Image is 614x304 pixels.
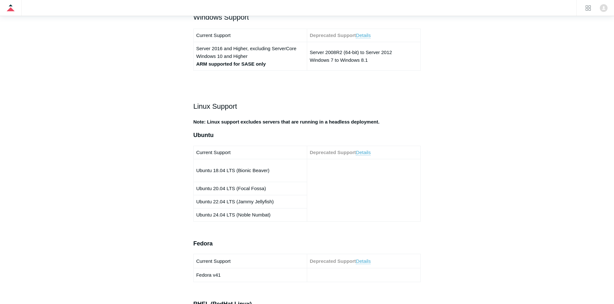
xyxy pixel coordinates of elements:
[193,195,307,208] td: Ubuntu 22.04 LTS (Jammy Jellyfish)
[307,42,420,71] td: Server 2008R2 (64-bit) to Server 2012 Windows 7 to Windows 8.1
[193,29,307,42] td: Current Support
[193,13,249,21] span: Windows Support
[310,150,356,155] strong: Deprecated Support
[310,258,356,264] strong: Deprecated Support
[356,258,371,264] a: Details
[193,102,237,110] span: Linux Support
[310,32,356,38] strong: Deprecated Support
[193,132,214,138] span: Ubuntu
[193,182,307,195] td: Ubuntu 20.04 LTS (Focal Fossa)
[196,61,266,67] strong: ARM supported for SASE only
[600,4,608,12] img: user avatar
[356,150,371,155] a: Details
[196,167,304,174] p: Ubuntu 18.04 LTS (Bionic Beaver)
[193,208,307,221] td: Ubuntu 24.04 LTS (Noble Numbat)
[193,240,213,247] span: Fedora
[600,4,608,12] zd-hc-trigger: Click your profile icon to open the profile menu
[193,268,307,282] td: Fedora v41
[193,42,307,71] td: Server 2016 and Higher, excluding ServerCore Windows 10 and Higher
[356,32,371,38] a: Details
[193,146,307,159] td: Current Support
[193,119,380,124] strong: Note: Linux support excludes servers that are running in a headless deployment.
[193,254,307,268] td: Current Support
